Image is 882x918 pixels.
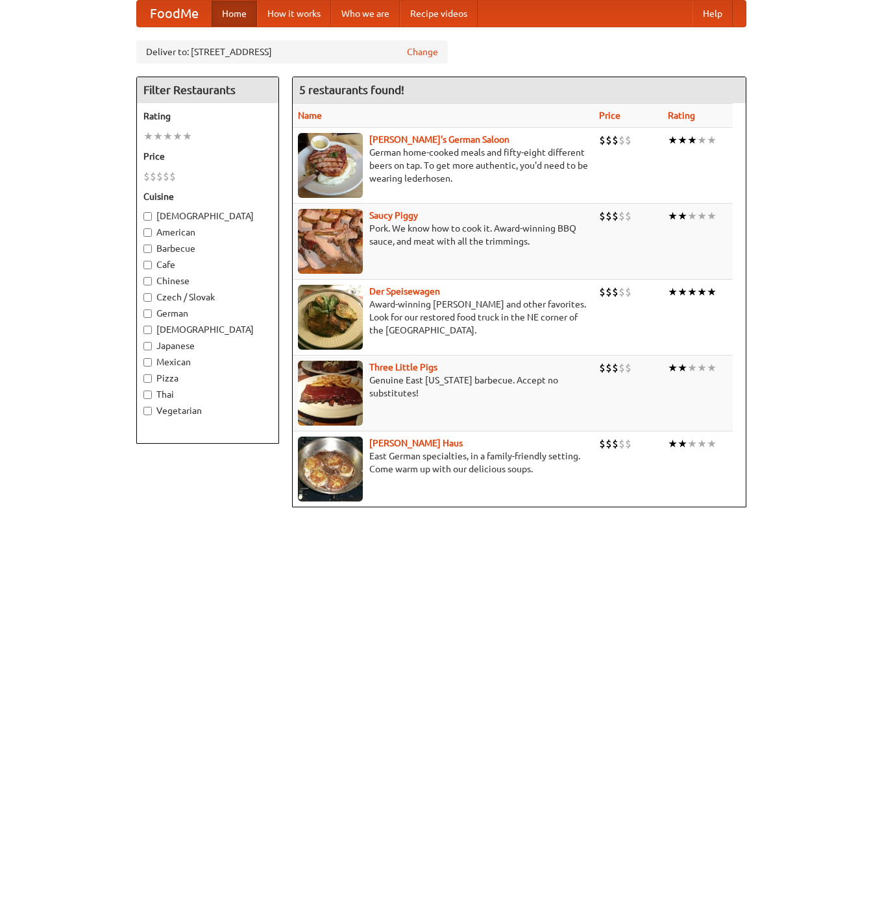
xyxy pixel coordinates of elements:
[369,362,437,372] a: Three Little Pigs
[612,437,619,451] li: $
[707,437,717,451] li: ★
[150,169,156,184] li: $
[143,358,152,367] input: Mexican
[143,307,272,320] label: German
[143,291,272,304] label: Czech / Slovak
[687,437,697,451] li: ★
[137,1,212,27] a: FoodMe
[668,110,695,121] a: Rating
[692,1,733,27] a: Help
[612,285,619,299] li: $
[143,212,152,221] input: [DEMOGRAPHIC_DATA]
[599,133,606,147] li: $
[668,361,678,375] li: ★
[156,169,163,184] li: $
[606,209,612,223] li: $
[143,356,272,368] label: Mexican
[143,261,152,269] input: Cafe
[612,361,619,375] li: $
[625,133,631,147] li: $
[697,133,707,147] li: ★
[599,437,606,451] li: $
[298,437,363,501] img: kohlhaus.jpg
[143,129,153,143] li: ★
[707,133,717,147] li: ★
[143,150,272,163] h5: Price
[163,129,173,143] li: ★
[407,45,438,58] a: Change
[606,437,612,451] li: $
[143,326,152,334] input: [DEMOGRAPHIC_DATA]
[143,258,272,271] label: Cafe
[697,209,707,223] li: ★
[298,146,589,185] p: German home-cooked meals and fifty-eight different beers on tap. To get more authentic, you'd nee...
[599,361,606,375] li: $
[668,133,678,147] li: ★
[143,228,152,237] input: American
[298,361,363,426] img: littlepigs.jpg
[298,298,589,337] p: Award-winning [PERSON_NAME] and other favorites. Look for our restored food truck in the NE corne...
[687,133,697,147] li: ★
[625,437,631,451] li: $
[707,361,717,375] li: ★
[606,133,612,147] li: $
[612,133,619,147] li: $
[687,209,697,223] li: ★
[143,391,152,399] input: Thai
[137,77,278,103] h4: Filter Restaurants
[143,407,152,415] input: Vegetarian
[143,388,272,401] label: Thai
[298,374,589,400] p: Genuine East [US_STATE] barbecue. Accept no substitutes!
[400,1,478,27] a: Recipe videos
[599,209,606,223] li: $
[298,285,363,350] img: speisewagen.jpg
[298,222,589,248] p: Pork. We know how to cook it. Award-winning BBQ sauce, and meat with all the trimmings.
[599,110,620,121] a: Price
[143,242,272,255] label: Barbecue
[707,285,717,299] li: ★
[625,361,631,375] li: $
[369,210,418,221] a: Saucy Piggy
[298,110,322,121] a: Name
[678,209,687,223] li: ★
[212,1,257,27] a: Home
[298,209,363,274] img: saucy.jpg
[143,374,152,383] input: Pizza
[369,134,509,145] a: [PERSON_NAME]'s German Saloon
[143,110,272,123] h5: Rating
[163,169,169,184] li: $
[136,40,448,64] div: Deliver to: [STREET_ADDRESS]
[143,169,150,184] li: $
[143,309,152,318] input: German
[298,133,363,198] img: esthers.jpg
[143,339,272,352] label: Japanese
[678,361,687,375] li: ★
[182,129,192,143] li: ★
[625,285,631,299] li: $
[619,361,625,375] li: $
[143,372,272,385] label: Pizza
[678,285,687,299] li: ★
[143,226,272,239] label: American
[169,169,176,184] li: $
[606,285,612,299] li: $
[697,361,707,375] li: ★
[697,437,707,451] li: ★
[619,209,625,223] li: $
[606,361,612,375] li: $
[619,133,625,147] li: $
[369,286,440,296] b: Der Speisewagen
[619,285,625,299] li: $
[143,190,272,203] h5: Cuisine
[668,285,678,299] li: ★
[143,404,272,417] label: Vegetarian
[369,438,463,448] b: [PERSON_NAME] Haus
[625,209,631,223] li: $
[678,133,687,147] li: ★
[687,285,697,299] li: ★
[143,323,272,336] label: [DEMOGRAPHIC_DATA]
[143,293,152,302] input: Czech / Slovak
